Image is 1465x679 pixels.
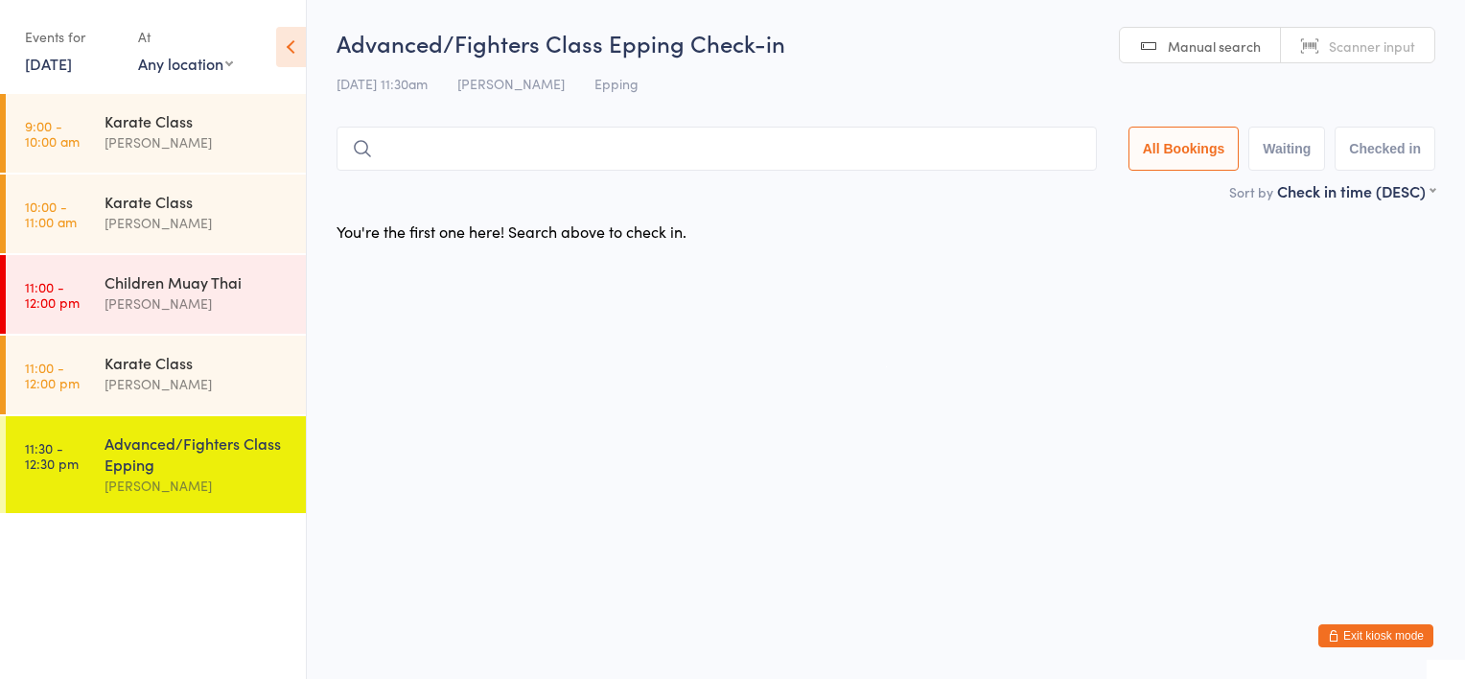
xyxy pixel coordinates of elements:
[6,94,306,173] a: 9:00 -10:00 amKarate Class[PERSON_NAME]
[337,74,428,93] span: [DATE] 11:30am
[25,53,72,74] a: [DATE]
[25,21,119,53] div: Events for
[105,293,290,315] div: [PERSON_NAME]
[1128,127,1240,171] button: All Bookings
[337,221,686,242] div: You're the first one here! Search above to check in.
[25,360,80,390] time: 11:00 - 12:00 pm
[1318,624,1433,647] button: Exit kiosk mode
[6,255,306,334] a: 11:00 -12:00 pmChildren Muay Thai[PERSON_NAME]
[25,199,77,229] time: 10:00 - 11:00 am
[105,271,290,293] div: Children Muay Thai
[138,53,233,74] div: Any location
[105,191,290,212] div: Karate Class
[1168,36,1261,56] span: Manual search
[594,74,639,93] span: Epping
[105,110,290,131] div: Karate Class
[1329,36,1415,56] span: Scanner input
[1229,182,1273,201] label: Sort by
[1277,180,1435,201] div: Check in time (DESC)
[6,175,306,253] a: 10:00 -11:00 amKarate Class[PERSON_NAME]
[105,373,290,395] div: [PERSON_NAME]
[25,279,80,310] time: 11:00 - 12:00 pm
[6,416,306,513] a: 11:30 -12:30 pmAdvanced/Fighters Class Epping[PERSON_NAME]
[337,27,1435,59] h2: Advanced/Fighters Class Epping Check-in
[25,440,79,471] time: 11:30 - 12:30 pm
[105,433,290,475] div: Advanced/Fighters Class Epping
[1248,127,1325,171] button: Waiting
[6,336,306,414] a: 11:00 -12:00 pmKarate Class[PERSON_NAME]
[138,21,233,53] div: At
[105,131,290,153] div: [PERSON_NAME]
[105,475,290,497] div: [PERSON_NAME]
[25,118,80,149] time: 9:00 - 10:00 am
[337,127,1097,171] input: Search
[105,212,290,234] div: [PERSON_NAME]
[457,74,565,93] span: [PERSON_NAME]
[105,352,290,373] div: Karate Class
[1335,127,1435,171] button: Checked in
